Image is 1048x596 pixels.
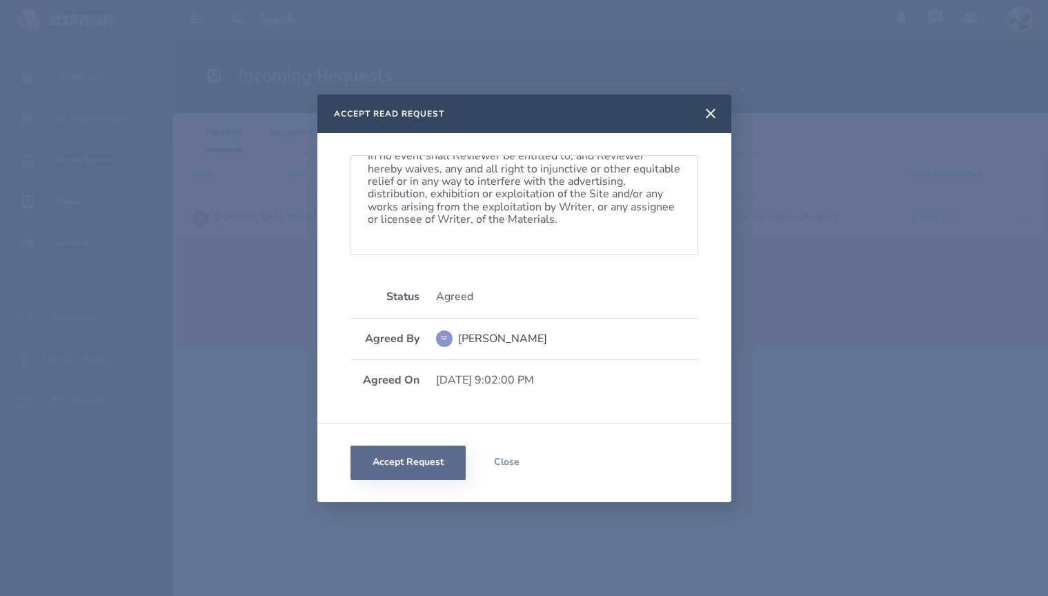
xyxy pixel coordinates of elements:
button: Close [466,446,548,480]
a: SF[PERSON_NAME] [436,324,698,354]
div: [PERSON_NAME] [458,332,547,345]
button: Accept Request [350,446,466,480]
div: Agreed On [350,374,419,386]
div: Agreed [436,290,698,303]
div: Agreed By [350,332,419,345]
div: [DATE] 9:02:00 PM [436,374,698,386]
div: SF [436,330,453,347]
div: Status [350,290,419,303]
h2: Accept Read Request [334,108,444,119]
p: In no event shall Reviewer be entitled to, and Reviewer hereby waives, any and all right to injun... [368,150,681,226]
